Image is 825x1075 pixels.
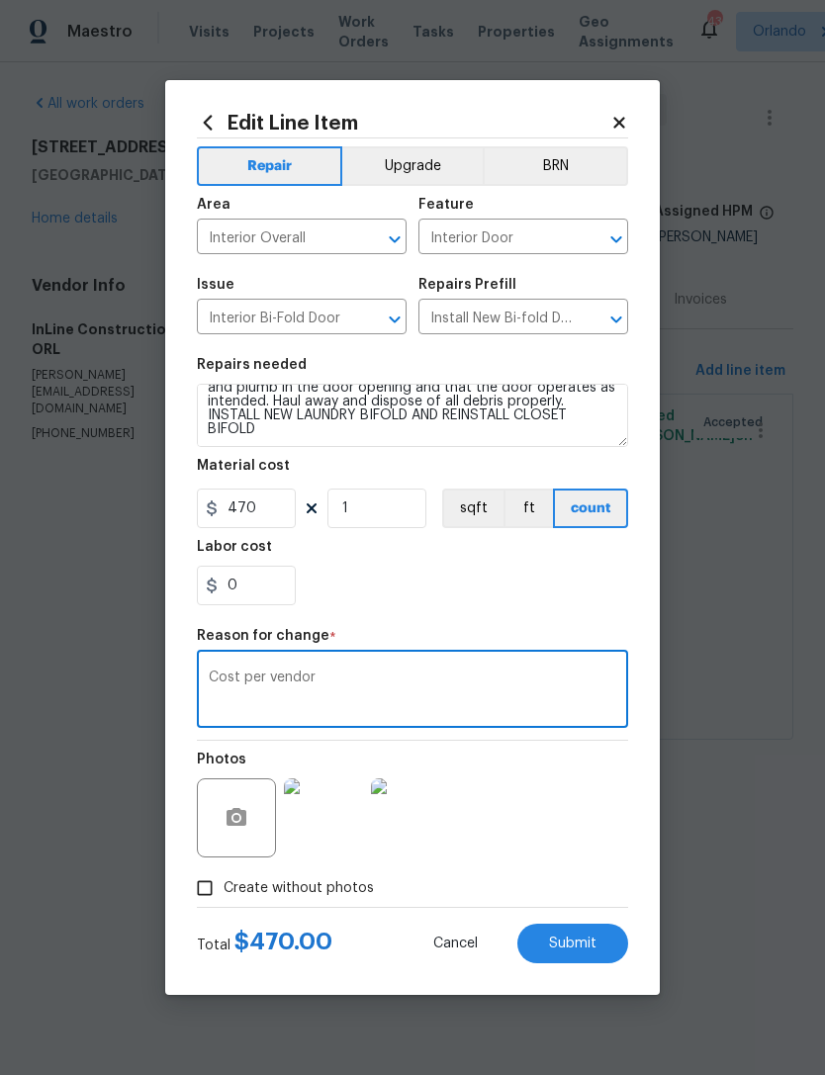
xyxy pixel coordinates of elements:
button: count [553,489,628,528]
button: Open [602,225,630,253]
span: $ 470.00 [234,930,332,953]
button: BRN [483,146,628,186]
h2: Edit Line Item [197,112,610,134]
button: Cancel [402,924,509,963]
textarea: Cost per vendor [209,671,616,712]
h5: Feature [418,198,474,212]
button: Open [381,225,409,253]
span: Create without photos [224,878,374,899]
h5: Area [197,198,230,212]
button: sqft [442,489,504,528]
h5: Issue [197,278,234,292]
button: Open [602,306,630,333]
h5: Reason for change [197,629,329,643]
h5: Labor cost [197,540,272,554]
h5: Material cost [197,459,290,473]
textarea: Remove the existing door (if present). Install a new 5-0 bi-fold flush panel interior doors. Ensu... [197,384,628,447]
h5: Repairs Prefill [418,278,516,292]
button: ft [504,489,553,528]
button: Repair [197,146,342,186]
span: Cancel [433,937,478,951]
h5: Repairs needed [197,358,307,372]
div: Total [197,932,332,955]
button: Upgrade [342,146,484,186]
span: Submit [549,937,596,951]
h5: Photos [197,753,246,766]
button: Open [381,306,409,333]
button: Submit [517,924,628,963]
